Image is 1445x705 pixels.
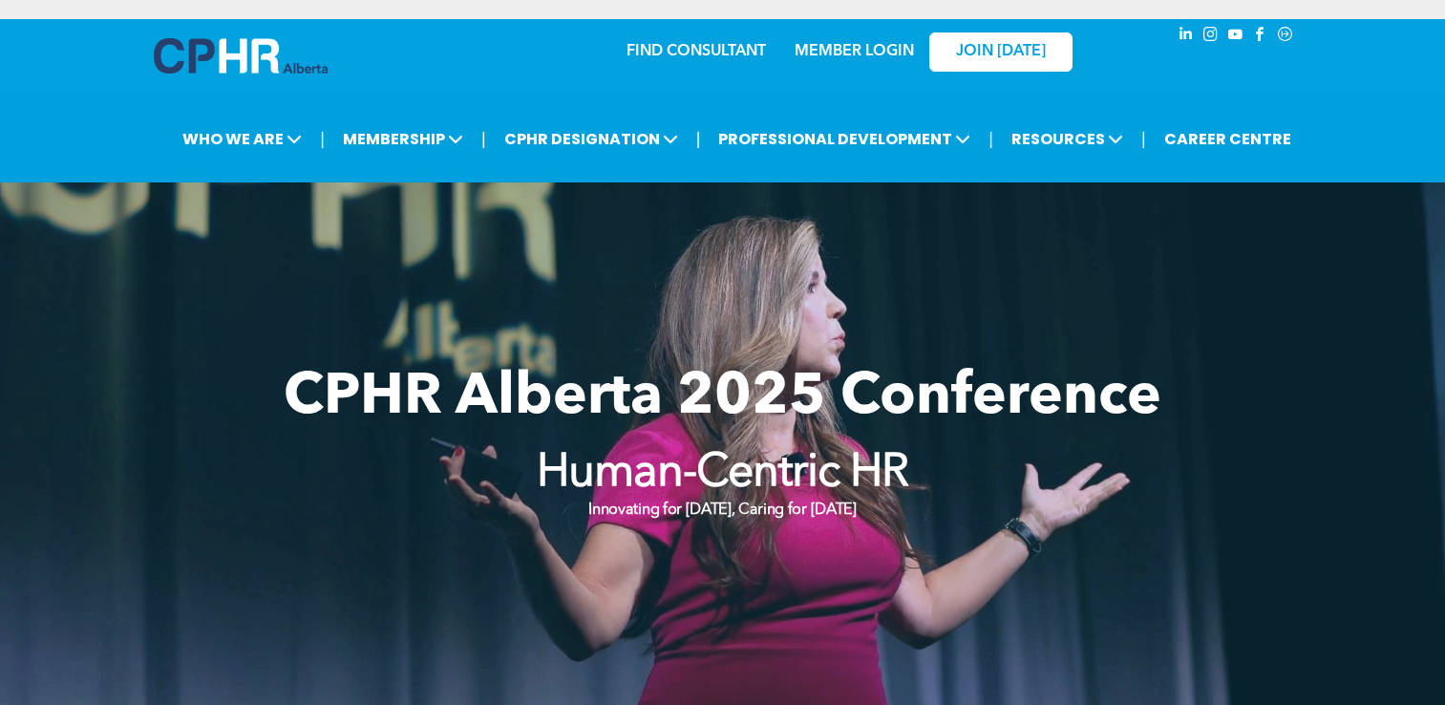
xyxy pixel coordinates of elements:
span: MEMBERSHIP [337,121,469,157]
a: instagram [1201,24,1222,50]
span: CPHR DESIGNATION [499,121,684,157]
a: JOIN [DATE] [929,32,1073,72]
strong: Human-Centric HR [537,451,909,497]
li: | [988,119,993,159]
a: CAREER CENTRE [1158,121,1297,157]
span: JOIN [DATE] [956,43,1046,61]
a: facebook [1250,24,1271,50]
li: | [1141,119,1146,159]
span: PROFESSIONAL DEVELOPMENT [712,121,976,157]
strong: Innovating for [DATE], Caring for [DATE] [588,502,856,518]
li: | [320,119,325,159]
span: CPHR Alberta 2025 Conference [284,370,1161,427]
a: Social network [1275,24,1296,50]
li: | [481,119,486,159]
span: WHO WE ARE [177,121,308,157]
a: MEMBER LOGIN [795,44,914,59]
img: A blue and white logo for cp alberta [154,38,328,74]
a: FIND CONSULTANT [627,44,766,59]
li: | [696,119,701,159]
a: youtube [1225,24,1246,50]
a: linkedin [1176,24,1197,50]
span: RESOURCES [1006,121,1129,157]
